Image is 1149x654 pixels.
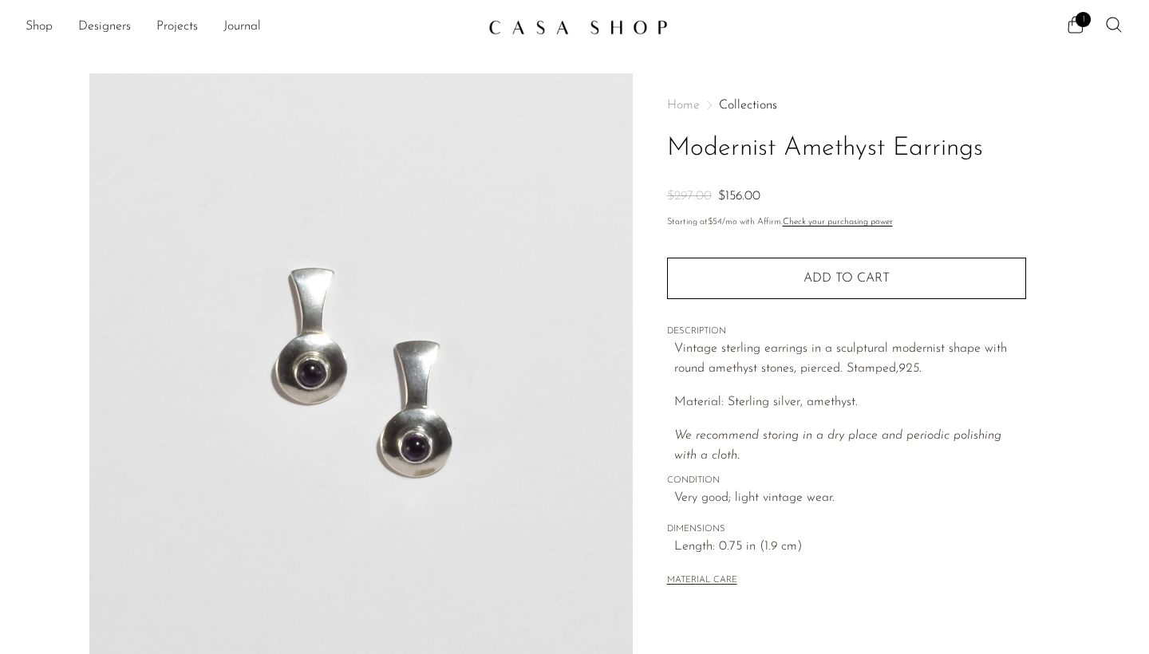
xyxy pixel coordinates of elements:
a: Check your purchasing power - Learn more about Affirm Financing (opens in modal) [783,218,893,227]
button: Add to cart [667,258,1026,299]
span: Length: 0.75 in (1.9 cm) [674,537,1026,557]
span: DESCRIPTION [667,325,1026,339]
span: $297.00 [667,190,712,203]
a: Collections [719,99,777,112]
a: Shop [26,17,53,37]
span: Very good; light vintage wear. [674,488,1026,509]
span: CONDITION [667,474,1026,488]
h1: Modernist Amethyst Earrings [667,128,1026,169]
span: $156.00 [718,190,760,203]
p: Material: Sterling silver, amethyst. [674,392,1026,413]
nav: Desktop navigation [26,14,476,41]
span: Home [667,99,700,112]
span: $54 [708,218,722,227]
em: 925. [898,362,922,375]
a: Projects [156,17,198,37]
p: Vintage sterling earrings in a sculptural modernist shape with round amethyst stones, pierced. St... [674,339,1026,380]
p: Starting at /mo with Affirm. [667,215,1026,230]
button: MATERIAL CARE [667,575,737,587]
em: We recommend storing in a dry place and periodic polishing with a cloth. [674,429,1001,463]
ul: NEW HEADER MENU [26,14,476,41]
span: Add to cart [804,272,890,285]
a: Designers [78,17,131,37]
nav: Breadcrumbs [667,99,1026,112]
a: Journal [223,17,261,37]
span: 1 [1076,12,1091,27]
span: DIMENSIONS [667,522,1026,537]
